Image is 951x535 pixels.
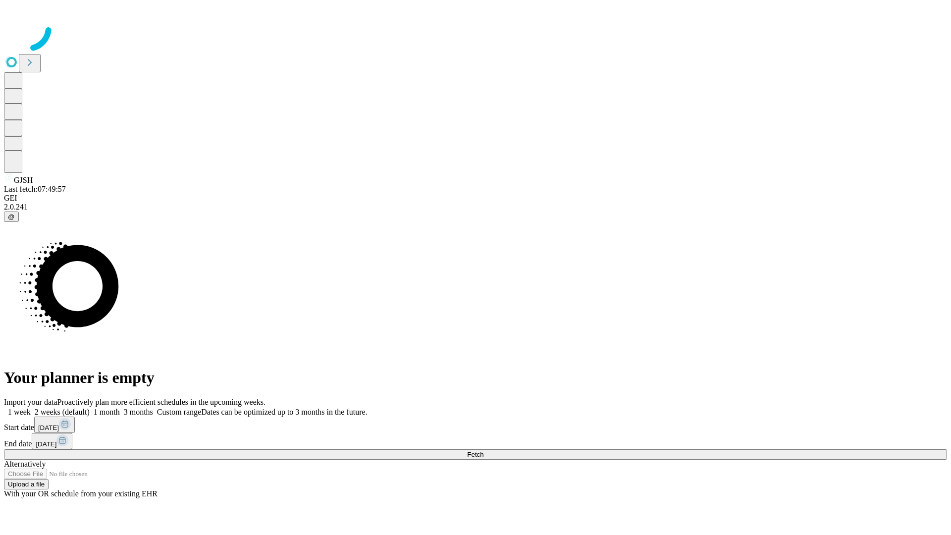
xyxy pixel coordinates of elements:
[38,424,59,431] span: [DATE]
[4,398,57,406] span: Import your data
[35,408,90,416] span: 2 weeks (default)
[4,460,46,468] span: Alternatively
[4,449,947,460] button: Fetch
[4,185,66,193] span: Last fetch: 07:49:57
[4,203,947,212] div: 2.0.241
[4,194,947,203] div: GEI
[36,440,56,448] span: [DATE]
[467,451,483,458] span: Fetch
[124,408,153,416] span: 3 months
[4,417,947,433] div: Start date
[14,176,33,184] span: GJSH
[57,398,265,406] span: Proactively plan more efficient schedules in the upcoming weeks.
[4,489,158,498] span: With your OR schedule from your existing EHR
[4,369,947,387] h1: Your planner is empty
[4,479,49,489] button: Upload a file
[4,212,19,222] button: @
[157,408,201,416] span: Custom range
[94,408,120,416] span: 1 month
[201,408,367,416] span: Dates can be optimized up to 3 months in the future.
[8,408,31,416] span: 1 week
[8,213,15,220] span: @
[34,417,75,433] button: [DATE]
[32,433,72,449] button: [DATE]
[4,433,947,449] div: End date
